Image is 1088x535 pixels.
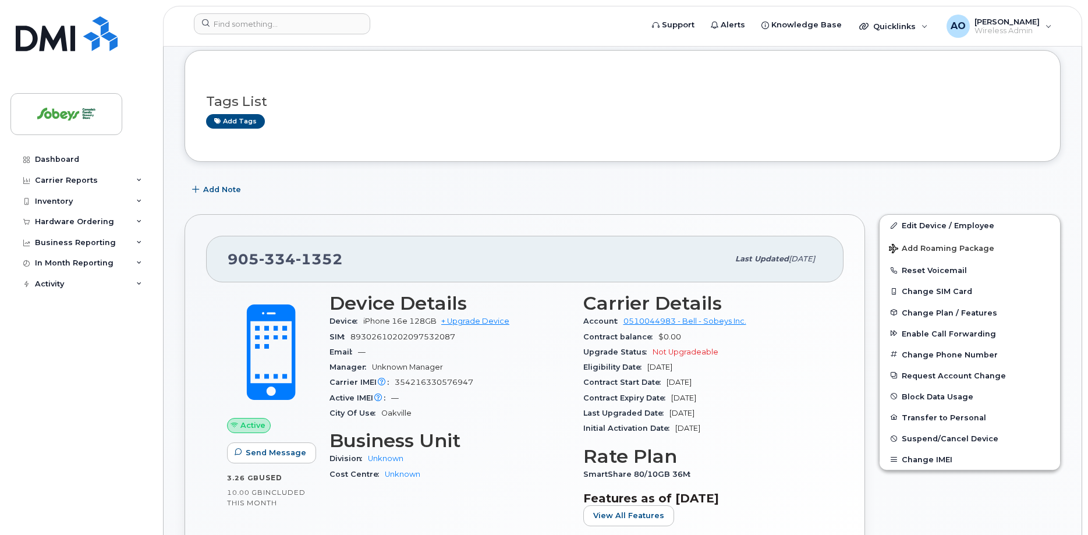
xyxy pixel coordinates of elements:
span: Unknown Manager [372,363,443,371]
span: 1352 [296,250,343,268]
span: Account [583,317,623,325]
span: — [391,394,399,402]
button: Enable Call Forwarding [880,323,1060,344]
span: included this month [227,488,306,507]
span: 905 [228,250,343,268]
span: Knowledge Base [771,19,842,31]
div: Quicklinks [851,15,936,38]
span: Last updated [735,254,789,263]
span: Contract Expiry Date [583,394,671,402]
a: Alerts [703,13,753,37]
span: Email [329,348,358,356]
span: used [259,473,282,482]
a: 0510044983 - Bell - Sobeys Inc. [623,317,746,325]
input: Find something... [194,13,370,34]
span: — [358,348,366,356]
a: Knowledge Base [753,13,850,37]
span: 89302610202097532087 [350,332,455,341]
button: Change Phone Number [880,344,1060,365]
div: Antonio Orgera [938,15,1060,38]
button: View All Features [583,505,674,526]
h3: Features as of [DATE] [583,491,823,505]
span: [DATE] [675,424,700,433]
span: [DATE] [669,409,694,417]
span: AO [951,19,966,33]
span: Support [662,19,694,31]
span: Change Plan / Features [902,308,997,317]
button: Add Note [185,179,251,200]
h3: Business Unit [329,430,569,451]
button: Transfer to Personal [880,407,1060,428]
span: Oakville [381,409,412,417]
span: 334 [259,250,296,268]
span: Contract balance [583,332,658,341]
span: [DATE] [789,254,815,263]
button: Send Message [227,442,316,463]
span: 10.00 GB [227,488,263,497]
a: Add tags [206,114,265,129]
span: Last Upgraded Date [583,409,669,417]
span: Initial Activation Date [583,424,675,433]
h3: Rate Plan [583,446,823,467]
h3: Carrier Details [583,293,823,314]
span: Suspend/Cancel Device [902,434,998,443]
h3: Tags List [206,94,1039,109]
span: Cost Centre [329,470,385,479]
span: Division [329,454,368,463]
button: Reset Voicemail [880,260,1060,281]
span: 3.26 GB [227,474,259,482]
span: SIM [329,332,350,341]
span: City Of Use [329,409,381,417]
span: [DATE] [667,378,692,387]
button: Change IMEI [880,449,1060,470]
button: Add Roaming Package [880,236,1060,260]
a: Support [644,13,703,37]
button: Request Account Change [880,365,1060,386]
span: Quicklinks [873,22,916,31]
span: Eligibility Date [583,363,647,371]
span: [DATE] [647,363,672,371]
span: Add Roaming Package [889,244,994,255]
span: Send Message [246,447,306,458]
span: Not Upgradeable [653,348,718,356]
span: Enable Call Forwarding [902,329,996,338]
span: SmartShare 80/10GB 36M [583,470,696,479]
a: Edit Device / Employee [880,215,1060,236]
a: Unknown [385,470,420,479]
span: Active IMEI [329,394,391,402]
span: Wireless Admin [974,26,1040,36]
span: View All Features [593,510,664,521]
span: Carrier IMEI [329,378,395,387]
span: iPhone 16e 128GB [363,317,437,325]
button: Block Data Usage [880,386,1060,407]
a: + Upgrade Device [441,317,509,325]
span: [DATE] [671,394,696,402]
button: Change SIM Card [880,281,1060,302]
span: Device [329,317,363,325]
span: Upgrade Status [583,348,653,356]
span: 354216330576947 [395,378,473,387]
h3: Device Details [329,293,569,314]
span: Active [240,420,265,431]
span: Add Note [203,184,241,195]
span: $0.00 [658,332,681,341]
button: Suspend/Cancel Device [880,428,1060,449]
button: Change Plan / Features [880,302,1060,323]
span: [PERSON_NAME] [974,17,1040,26]
span: Contract Start Date [583,378,667,387]
a: Unknown [368,454,403,463]
span: Manager [329,363,372,371]
span: Alerts [721,19,745,31]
